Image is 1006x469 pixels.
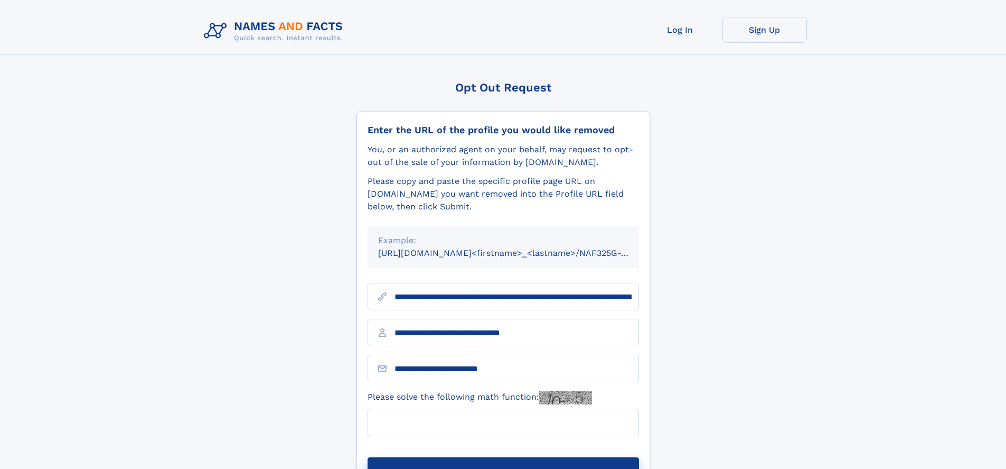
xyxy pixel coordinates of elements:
div: You, or an authorized agent on your behalf, may request to opt-out of the sale of your informatio... [368,143,639,169]
a: Log In [638,17,722,43]
label: Please solve the following math function: [368,391,592,404]
div: Enter the URL of the profile you would like removed [368,124,639,136]
img: Logo Names and Facts [200,17,352,45]
div: Example: [378,234,628,247]
small: [URL][DOMAIN_NAME]<firstname>_<lastname>/NAF325G-xxxxxxxx [378,248,659,258]
div: Opt Out Request [356,81,650,94]
a: Sign Up [722,17,807,43]
div: Please copy and paste the specific profile page URL on [DOMAIN_NAME] you want removed into the Pr... [368,175,639,213]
